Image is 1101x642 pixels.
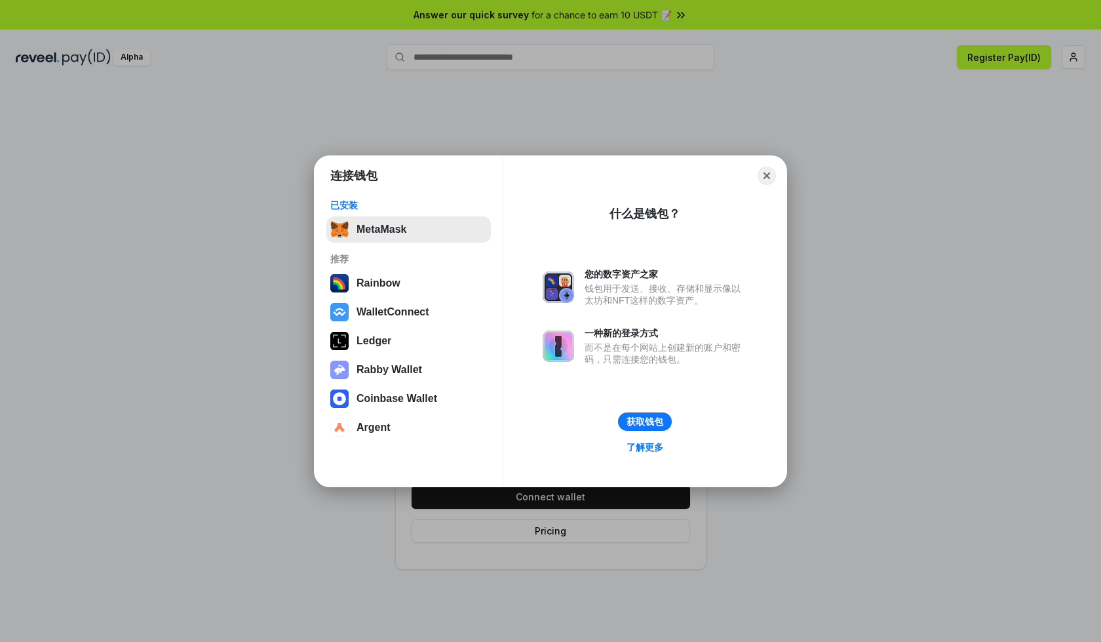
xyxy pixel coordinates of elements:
[326,216,491,243] button: MetaMask
[585,327,747,339] div: 一种新的登录方式
[330,361,349,379] img: svg+xml,%3Csvg%20xmlns%3D%22http%3A%2F%2Fwww.w3.org%2F2000%2Fsvg%22%20fill%3D%22none%22%20viewBox...
[330,168,377,184] h1: 连接钱包
[627,416,663,428] div: 获取钱包
[619,439,671,456] a: 了解更多
[330,253,487,265] div: 推荐
[357,335,391,347] div: Ledger
[326,299,491,325] button: WalletConnect
[758,167,776,185] button: Close
[326,270,491,296] button: Rainbow
[330,274,349,292] img: svg+xml,%3Csvg%20width%3D%22120%22%20height%3D%22120%22%20viewBox%3D%220%200%20120%20120%22%20fil...
[330,390,349,408] img: svg+xml,%3Csvg%20width%3D%2228%22%20height%3D%2228%22%20viewBox%3D%220%200%2028%2028%22%20fill%3D...
[618,412,672,431] button: 获取钱包
[326,357,491,383] button: Rabby Wallet
[357,422,391,433] div: Argent
[357,364,422,376] div: Rabby Wallet
[330,418,349,437] img: svg+xml,%3Csvg%20width%3D%2228%22%20height%3D%2228%22%20viewBox%3D%220%200%2028%2028%22%20fill%3D...
[330,220,349,239] img: svg+xml,%3Csvg%20fill%3D%22none%22%20height%3D%2233%22%20viewBox%3D%220%200%2035%2033%22%20width%...
[357,277,400,289] div: Rainbow
[330,199,487,211] div: 已安装
[543,331,574,362] img: svg+xml,%3Csvg%20xmlns%3D%22http%3A%2F%2Fwww.w3.org%2F2000%2Fsvg%22%20fill%3D%22none%22%20viewBox...
[326,328,491,354] button: Ledger
[330,303,349,321] img: svg+xml,%3Csvg%20width%3D%2228%22%20height%3D%2228%22%20viewBox%3D%220%200%2028%2028%22%20fill%3D...
[585,342,747,365] div: 而不是在每个网站上创建新的账户和密码，只需连接您的钱包。
[585,268,747,280] div: 您的数字资产之家
[585,283,747,306] div: 钱包用于发送、接收、存储和显示像以太坊和NFT这样的数字资产。
[357,306,429,318] div: WalletConnect
[627,441,663,453] div: 了解更多
[330,332,349,350] img: svg+xml,%3Csvg%20xmlns%3D%22http%3A%2F%2Fwww.w3.org%2F2000%2Fsvg%22%20width%3D%2228%22%20height%3...
[357,393,437,405] div: Coinbase Wallet
[609,206,680,222] div: 什么是钱包？
[357,224,406,235] div: MetaMask
[326,386,491,412] button: Coinbase Wallet
[326,414,491,441] button: Argent
[543,271,574,303] img: svg+xml,%3Csvg%20xmlns%3D%22http%3A%2F%2Fwww.w3.org%2F2000%2Fsvg%22%20fill%3D%22none%22%20viewBox...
